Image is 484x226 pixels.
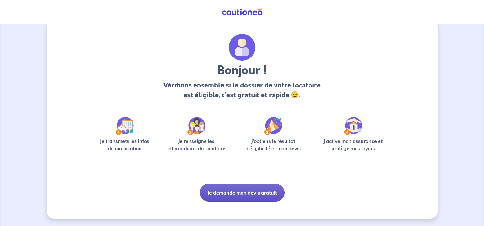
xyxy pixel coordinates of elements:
img: /static/c0a346edaed446bb123850d2d04ad552/Step-2.svg [187,117,205,135]
img: /static/bfff1cf634d835d9112899e6a3df1a5d/Step-4.svg [344,117,362,135]
img: archivate [229,34,256,61]
img: Cautioneo [219,8,265,16]
button: Je demande mon devis gratuit [200,184,285,202]
img: /static/f3e743aab9439237c3e2196e4328bba9/Step-3.svg [264,117,282,135]
h3: Bonjour ! [162,63,322,78]
p: Vérifions ensemble si le dossier de votre locataire est éligible, c’est gratuit et rapide 😉. [162,80,322,100]
p: Je renseigne les informations du locataire [164,137,229,152]
p: J’obtiens le résultat d’éligibilité et mon devis [239,137,308,152]
p: Je transmets les infos de ma location [96,137,154,152]
img: /static/90a569abe86eec82015bcaae536bd8e6/Step-1.svg [116,117,134,135]
p: J’active mon assurance et protège mes loyers [318,137,389,152]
